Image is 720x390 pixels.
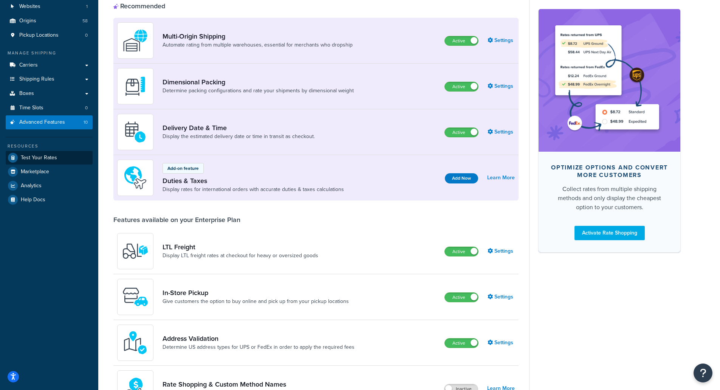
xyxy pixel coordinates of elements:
[19,105,43,111] span: Time Slots
[113,2,165,10] div: Recommended
[167,165,199,172] p: Add-on feature
[19,119,65,126] span: Advanced Features
[163,380,362,388] a: Rate Shopping & Custom Method Names
[694,364,712,382] button: Open Resource Center
[82,18,88,24] span: 58
[122,165,149,191] img: icon-duo-feat-landed-cost-7136b061.png
[122,329,149,356] img: kIG8fy0lQAAAABJRU5ErkJggg==
[6,101,93,115] li: Time Slots
[488,35,515,46] a: Settings
[163,243,318,251] a: LTL Freight
[488,127,515,137] a: Settings
[122,73,149,99] img: DTVBYsAAAAAASUVORK5CYII=
[163,41,353,49] a: Automate rating from multiple warehouses, essential for merchants who dropship
[6,50,93,56] div: Manage Shipping
[19,62,38,68] span: Carriers
[445,82,478,91] label: Active
[6,165,93,179] a: Marketplace
[85,32,88,39] span: 0
[445,36,478,45] label: Active
[6,87,93,101] a: Boxes
[6,101,93,115] a: Time Slots0
[163,133,315,140] a: Display the estimated delivery date or time in transit as checkout.
[488,81,515,92] a: Settings
[86,3,88,10] span: 1
[163,186,344,193] a: Display rates for international orders with accurate duties & taxes calculations
[113,216,240,224] div: Features available on your Enterprise Plan
[574,225,645,240] a: Activate Rate Shopping
[163,343,355,351] a: Determine US address types for UPS or FedEx in order to apply the required fees
[163,78,354,86] a: Dimensional Packing
[21,183,42,189] span: Analytics
[487,172,515,183] a: Learn More
[163,87,354,95] a: Determine packing configurations and rate your shipments by dimensional weight
[6,115,93,129] li: Advanced Features
[6,193,93,207] a: Help Docs
[6,28,93,42] li: Pickup Locations
[6,143,93,149] div: Resources
[122,238,149,264] img: y79ZsPf0fXUFUhFXDzUgf+ktZg5F2+ohG75+v3d2s1D9TjoU8PiyCIluIjV41seZevKCRuEjTPPOKHJsQcmKCXGdfprl3L4q7...
[21,155,57,161] span: Test Your Rates
[122,119,149,145] img: gfkeb5ejjkALwAAAABJRU5ErkJggg==
[6,179,93,193] a: Analytics
[6,58,93,72] a: Carriers
[163,334,355,343] a: Address Validation
[163,298,349,305] a: Give customers the option to buy online and pick up from your pickup locations
[19,18,36,24] span: Origins
[445,339,478,348] label: Active
[163,252,318,259] a: Display LTL freight rates at checkout for heavy or oversized goods
[445,128,478,137] label: Active
[84,119,88,126] span: 10
[445,247,478,256] label: Active
[445,293,478,302] label: Active
[6,14,93,28] li: Origins
[6,72,93,86] a: Shipping Rules
[122,284,149,310] img: wfgcfpwTIucLEAAAAASUVORK5CYII=
[551,184,668,211] div: Collect rates from multiple shipping methods and only display the cheapest option to your customers.
[6,151,93,165] a: Test Your Rates
[85,105,88,111] span: 0
[163,289,349,297] a: In-Store Pickup
[488,292,515,302] a: Settings
[488,337,515,348] a: Settings
[21,169,49,175] span: Marketplace
[163,124,315,132] a: Delivery Date & Time
[6,14,93,28] a: Origins58
[163,32,353,40] a: Multi-Origin Shipping
[6,28,93,42] a: Pickup Locations0
[21,197,45,203] span: Help Docs
[488,246,515,256] a: Settings
[19,90,34,97] span: Boxes
[19,3,40,10] span: Websites
[550,20,669,140] img: feature-image-rateshop-7084cbbcb2e67ef1d54c2e976f0e592697130d5817b016cf7cc7e13314366067.png
[19,76,54,82] span: Shipping Rules
[122,27,149,54] img: WatD5o0RtDAAAAAElFTkSuQmCC
[163,177,344,185] a: Duties & Taxes
[551,163,668,179] div: Optimize options and convert more customers
[6,115,93,129] a: Advanced Features10
[445,173,478,183] button: Add Now
[19,32,59,39] span: Pickup Locations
